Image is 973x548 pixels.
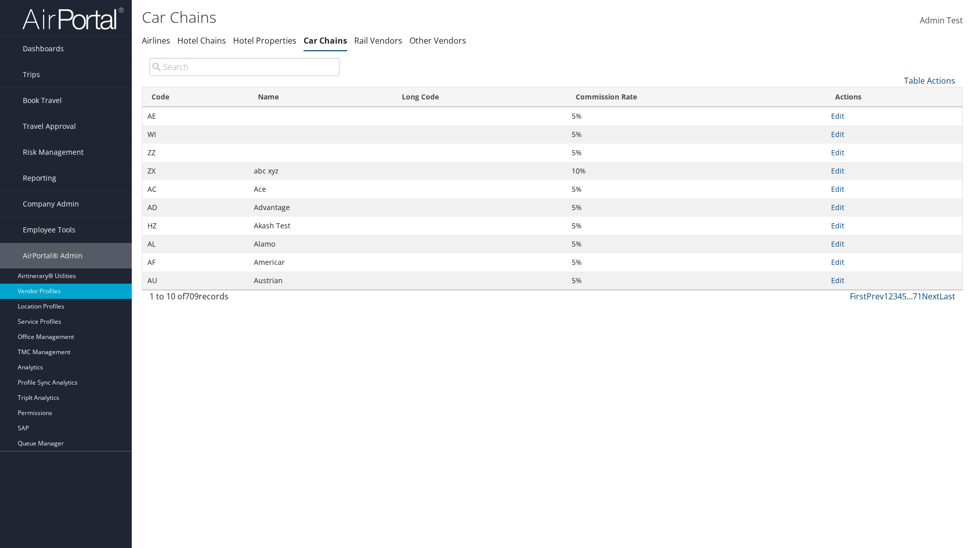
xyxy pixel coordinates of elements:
[567,198,826,217] td: 5%
[831,166,844,176] a: Edit
[142,144,249,162] td: ZZ
[913,291,922,302] a: 71
[249,87,393,107] th: Name: activate to sort column descending
[567,235,826,253] td: 5%
[23,217,76,243] span: Employee Tools
[567,253,826,271] td: 5%
[142,162,249,180] td: ZX
[922,291,940,302] a: Next
[831,111,844,121] a: Edit
[23,62,40,87] span: Trips
[149,58,340,76] input: Search
[142,198,249,217] td: AD
[249,180,393,198] td: Ace
[23,114,76,139] span: Travel Approval
[233,35,296,46] a: Hotel Properties
[142,271,249,290] td: AU
[826,87,962,107] th: Actions
[907,291,913,302] span: …
[567,107,826,125] td: 5%
[409,35,466,46] a: Other Vendors
[23,140,84,165] span: Risk Management
[831,257,844,267] a: Edit
[831,184,844,194] a: Edit
[897,291,902,302] a: 4
[23,191,79,217] span: Company Admin
[249,235,393,253] td: Alamo
[249,253,393,271] td: Americar
[893,291,897,302] a: 3
[142,235,249,253] td: AL
[23,36,64,61] span: Dashboards
[902,291,907,302] a: 5
[142,7,689,28] h1: Car Chains
[142,125,249,144] td: WI
[23,88,62,113] span: Book Travel
[920,15,963,26] span: Admin Test
[888,291,893,302] a: 2
[142,180,249,198] td: AC
[304,35,347,46] a: Car Chains
[249,217,393,235] td: Akash Test
[884,291,888,302] a: 1
[142,107,249,125] td: AE
[149,290,340,307] div: 1 to 10 of records
[249,198,393,217] td: Advantage
[567,162,826,180] td: 10%
[831,129,844,139] a: Edit
[940,291,955,302] a: Last
[567,87,826,107] th: Commission Rate: activate to sort column ascending
[567,144,826,162] td: 5%
[831,202,844,212] a: Edit
[567,271,826,290] td: 5%
[393,87,567,107] th: Long Code: activate to sort column ascending
[249,162,393,180] td: abc xyz
[177,35,226,46] a: Hotel Chains
[831,148,844,157] a: Edit
[23,243,83,268] span: AirPortal® Admin
[831,276,844,285] a: Edit
[920,5,963,37] a: Admin Test
[142,87,249,107] th: Code: activate to sort column ascending
[567,217,826,235] td: 5%
[249,271,393,290] td: Austrian
[22,7,124,30] img: airportal-logo.png
[904,75,955,86] a: Table Actions
[831,239,844,249] a: Edit
[867,291,884,302] a: Prev
[185,291,199,302] span: 709
[850,291,867,302] a: First
[142,35,170,46] a: Airlines
[142,217,249,235] td: HZ
[567,180,826,198] td: 5%
[23,165,56,191] span: Reporting
[142,253,249,271] td: AF
[567,125,826,144] td: 5%
[354,35,402,46] a: Rail Vendors
[831,221,844,230] a: Edit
